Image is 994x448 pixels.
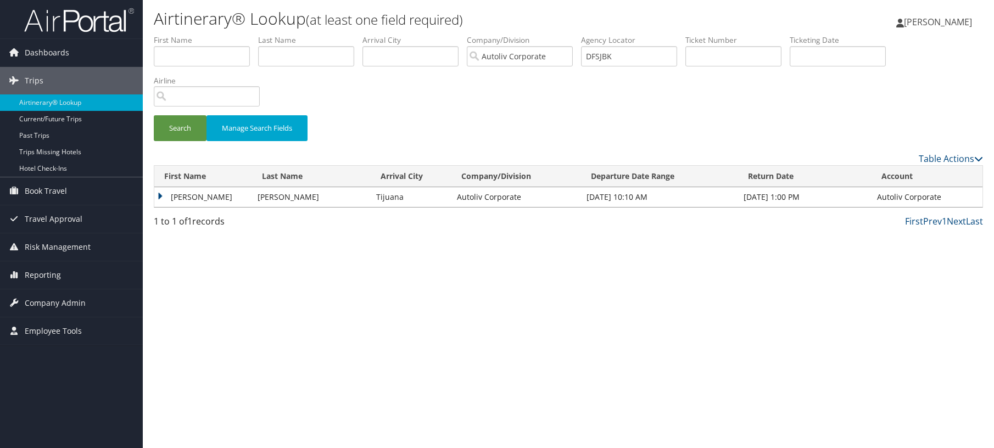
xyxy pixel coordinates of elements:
small: (at least one field required) [306,10,463,29]
a: [PERSON_NAME] [896,5,983,38]
th: Departure Date Range: activate to sort column ascending [581,166,738,187]
span: 1 [187,215,192,227]
span: Reporting [25,261,61,289]
td: [DATE] 1:00 PM [738,187,872,207]
th: Return Date: activate to sort column ascending [738,166,872,187]
label: Agency Locator [581,35,685,46]
a: First [905,215,923,227]
th: First Name: activate to sort column ascending [154,166,252,187]
img: airportal-logo.png [24,7,134,33]
span: Employee Tools [25,317,82,345]
span: Travel Approval [25,205,82,233]
span: [PERSON_NAME] [904,16,972,28]
td: [PERSON_NAME] [154,187,252,207]
label: First Name [154,35,258,46]
td: Autoliv Corporate [872,187,982,207]
label: Last Name [258,35,362,46]
button: Search [154,115,206,141]
td: [PERSON_NAME] [252,187,371,207]
div: 1 to 1 of records [154,215,349,233]
span: Risk Management [25,233,91,261]
a: 1 [942,215,947,227]
label: Airline [154,75,268,86]
td: [DATE] 10:10 AM [581,187,738,207]
label: Company/Division [467,35,581,46]
span: Company Admin [25,289,86,317]
th: Account: activate to sort column ascending [872,166,982,187]
th: Last Name: activate to sort column ascending [252,166,371,187]
span: Trips [25,67,43,94]
label: Ticket Number [685,35,790,46]
span: Book Travel [25,177,67,205]
td: Tijuana [371,187,451,207]
a: Table Actions [919,153,983,165]
span: Dashboards [25,39,69,66]
a: Prev [923,215,942,227]
a: Last [966,215,983,227]
label: Arrival City [362,35,467,46]
a: Next [947,215,966,227]
th: Arrival City: activate to sort column ascending [371,166,451,187]
h1: Airtinerary® Lookup [154,7,707,30]
th: Company/Division [451,166,581,187]
label: Ticketing Date [790,35,894,46]
button: Manage Search Fields [206,115,308,141]
td: Autoliv Corporate [451,187,581,207]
